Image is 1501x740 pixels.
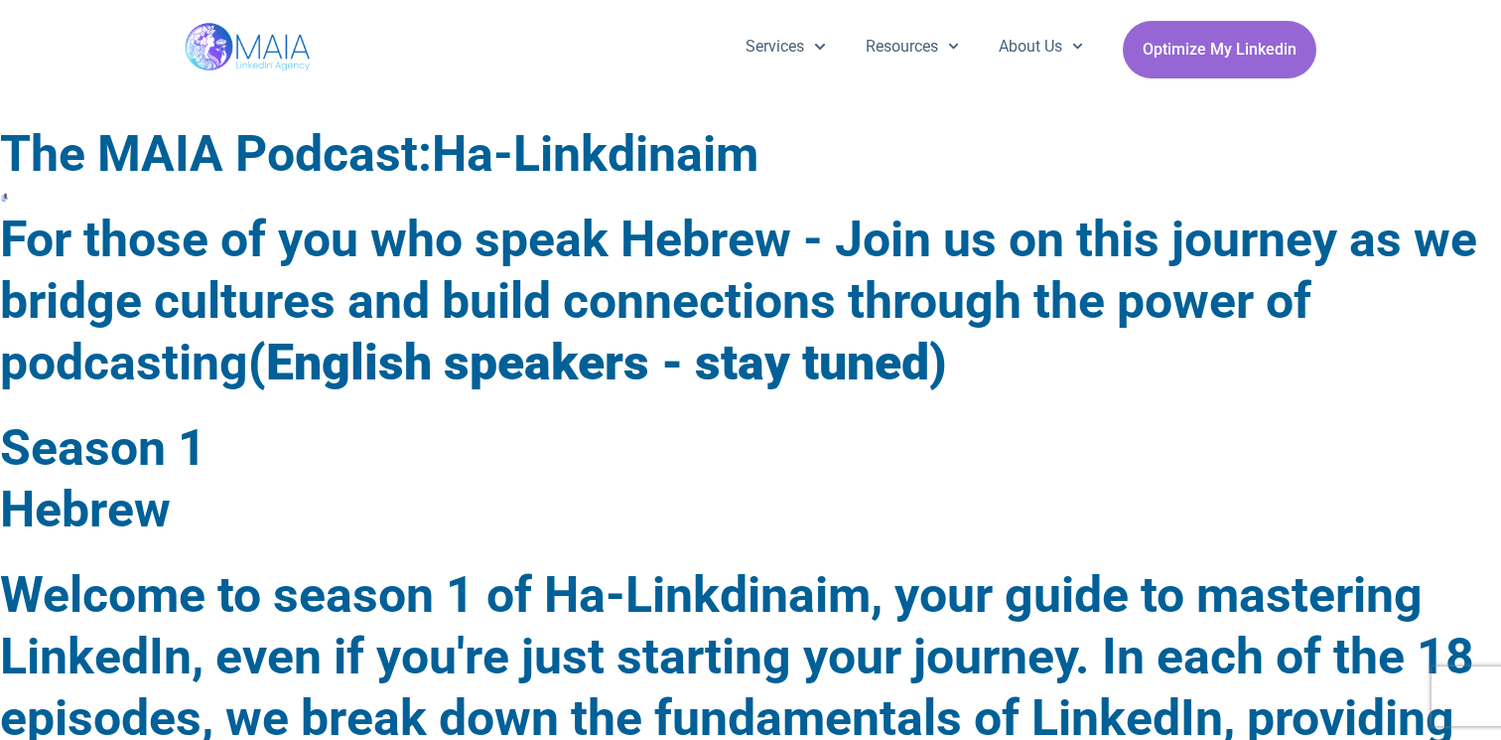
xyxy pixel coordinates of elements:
[979,21,1103,73] a: About Us
[1143,31,1296,69] span: Optimize My Linkedin
[248,334,947,391] strong: (English speakers - stay tuned)
[726,21,1103,73] nav: Menu
[1123,21,1316,78] a: Optimize My Linkedin
[846,21,979,73] a: Resources
[726,21,845,73] a: Services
